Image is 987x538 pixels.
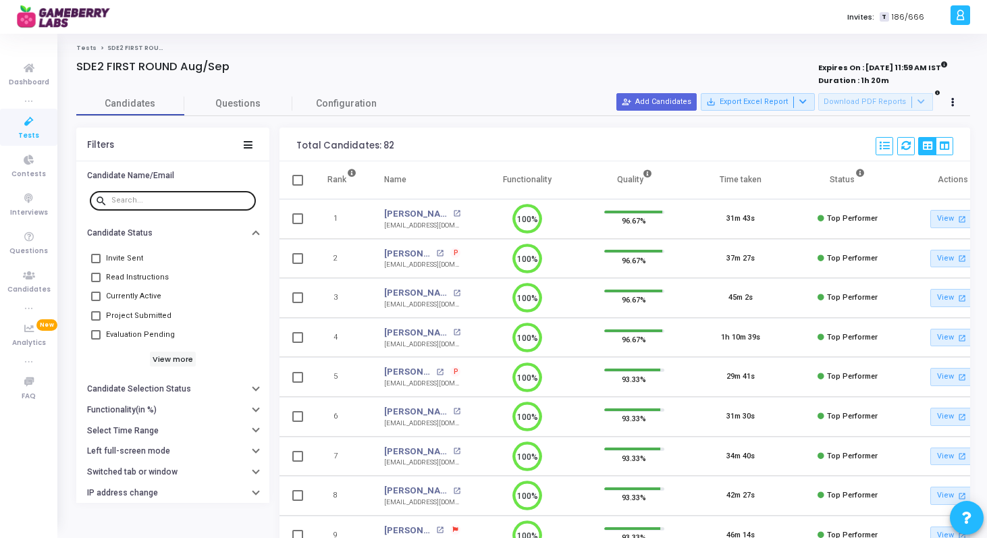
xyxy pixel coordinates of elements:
[384,484,450,497] a: [PERSON_NAME]
[453,487,460,495] mat-icon: open_in_new
[622,253,646,267] span: 96.67%
[316,97,377,111] span: Configuration
[313,161,371,199] th: Rank
[956,213,967,225] mat-icon: open_in_new
[384,445,450,458] a: [PERSON_NAME]
[36,319,57,331] span: New
[720,172,762,187] div: Time taken
[453,448,460,455] mat-icon: open_in_new
[930,368,978,386] a: View
[384,326,450,340] a: [PERSON_NAME]
[384,405,450,419] a: [PERSON_NAME] [PERSON_NAME]
[918,137,953,155] div: View Options
[706,97,716,107] mat-icon: save_alt
[436,369,444,376] mat-icon: open_in_new
[384,172,406,187] div: Name
[827,293,878,302] span: Top Performer
[827,452,878,460] span: Top Performer
[95,194,111,207] mat-icon: search
[622,214,646,227] span: 96.67%
[721,332,760,344] div: 1h 10m 39s
[930,250,978,268] a: View
[296,140,394,151] div: Total Candidates: 82
[827,372,878,381] span: Top Performer
[956,252,967,264] mat-icon: open_in_new
[454,248,458,259] span: P
[622,333,646,346] span: 96.67%
[313,437,371,477] td: 7
[956,450,967,462] mat-icon: open_in_new
[10,207,48,219] span: Interviews
[726,213,755,225] div: 31m 43s
[384,207,450,221] a: [PERSON_NAME]
[581,161,687,199] th: Quality
[847,11,874,23] label: Invites:
[76,441,269,462] button: Left full-screen mode
[11,169,46,180] span: Contests
[930,329,978,347] a: View
[794,161,901,199] th: Status
[827,214,878,223] span: Top Performer
[313,199,371,239] td: 1
[930,487,978,505] a: View
[726,253,755,265] div: 37m 27s
[453,329,460,336] mat-icon: open_in_new
[827,412,878,421] span: Top Performer
[827,333,878,342] span: Top Performer
[87,446,170,456] h6: Left full-screen mode
[384,247,433,261] a: [PERSON_NAME]
[87,228,153,238] h6: Candidate Status
[726,490,755,502] div: 42m 27s
[76,60,230,74] h4: SDE2 FIRST ROUND Aug/Sep
[728,292,753,304] div: 45m 2s
[106,327,175,343] span: Evaluation Pending
[76,165,269,186] button: Candidate Name/Email
[7,284,51,296] span: Candidates
[622,491,646,504] span: 93.33%
[892,11,924,23] span: 186/666
[106,269,169,286] span: Read Instructions
[87,140,114,151] div: Filters
[726,411,755,423] div: 31m 30s
[474,161,581,199] th: Functionality
[930,210,978,228] a: View
[313,239,371,279] td: 2
[956,490,967,502] mat-icon: open_in_new
[622,451,646,464] span: 93.33%
[827,491,878,500] span: Top Performer
[106,250,143,267] span: Invite Sent
[384,221,460,231] div: [EMAIL_ADDRESS][DOMAIN_NAME]
[22,391,36,402] span: FAQ
[384,365,433,379] a: [PERSON_NAME]
[384,419,460,429] div: [EMAIL_ADDRESS][DOMAIN_NAME]
[107,44,198,52] span: SDE2 FIRST ROUND Aug/Sep
[453,290,460,297] mat-icon: open_in_new
[150,352,196,367] h6: View more
[184,97,292,111] span: Questions
[9,246,48,257] span: Questions
[726,451,755,462] div: 34m 40s
[384,286,450,300] a: [PERSON_NAME]
[313,476,371,516] td: 8
[880,12,888,22] span: T
[622,372,646,385] span: 93.33%
[18,130,39,142] span: Tests
[384,300,460,310] div: [EMAIL_ADDRESS][DOMAIN_NAME]
[106,288,161,304] span: Currently Active
[76,44,970,53] nav: breadcrumb
[384,524,433,537] a: [PERSON_NAME]
[87,171,174,181] h6: Candidate Name/Email
[76,44,97,52] a: Tests
[87,384,191,394] h6: Candidate Selection Status
[930,408,978,426] a: View
[726,371,755,383] div: 29m 41s
[313,318,371,358] td: 4
[701,93,815,111] button: Export Excel Report
[454,367,458,377] span: P
[76,379,269,400] button: Candidate Selection Status
[956,332,967,344] mat-icon: open_in_new
[384,260,460,270] div: [EMAIL_ADDRESS][DOMAIN_NAME]
[76,400,269,421] button: Functionality(in %)
[622,412,646,425] span: 93.33%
